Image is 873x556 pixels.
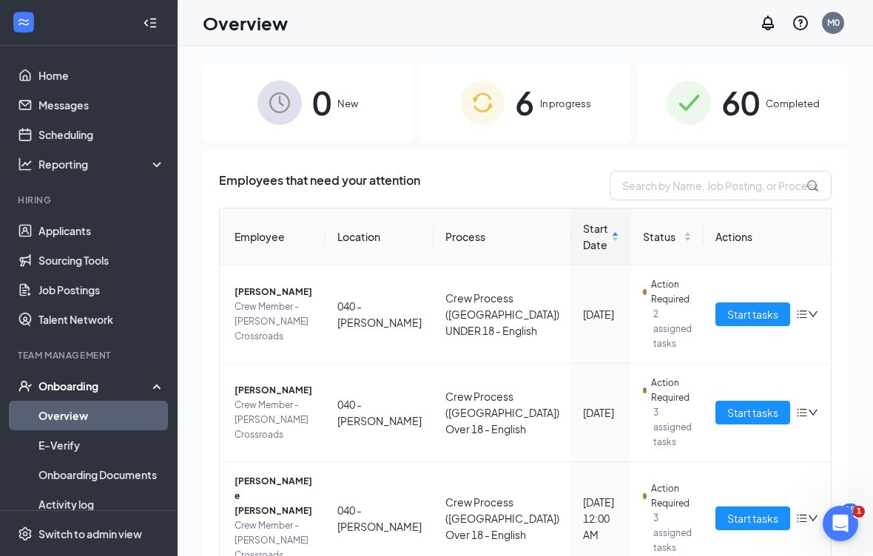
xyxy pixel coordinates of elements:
a: Job Postings [38,275,165,305]
th: Location [326,208,434,265]
a: Messages [38,90,165,120]
div: M0 [827,16,840,29]
input: Search by Name, Job Posting, or Process [610,171,832,200]
svg: WorkstreamLogo [16,15,31,30]
th: Status [631,208,704,265]
span: down [808,513,818,523]
td: Crew Process ([GEOGRAPHIC_DATA]) Over 18 - English [434,364,571,462]
svg: Settings [18,526,33,541]
span: Action Required [651,376,692,405]
svg: UserCheck [18,379,33,393]
div: Team Management [18,349,162,362]
span: [PERSON_NAME] e [PERSON_NAME] [235,474,314,518]
th: Employee [220,208,326,265]
svg: Analysis [18,157,33,172]
div: Onboarding [38,379,152,393]
div: Hiring [18,194,162,206]
svg: QuestionInfo [792,14,809,32]
span: Completed [766,96,820,111]
a: Activity log [38,489,165,519]
a: Overview [38,401,165,430]
span: down [808,407,818,418]
span: bars [796,512,808,524]
span: Start tasks [727,306,778,322]
span: 0 [312,77,331,128]
a: E-Verify [38,430,165,460]
button: Start tasks [715,302,790,326]
svg: Notifications [759,14,777,32]
button: Start tasks [715,506,790,530]
span: In progress [540,96,591,111]
span: Crew Member - [PERSON_NAME] Crossroads [235,299,314,344]
span: 3 assigned tasks [653,405,692,450]
span: 6 [515,77,534,128]
div: [DATE] [583,404,619,421]
span: 1 [853,506,865,518]
span: Status [643,228,681,245]
span: bars [796,308,808,320]
span: down [808,309,818,319]
a: Talent Network [38,305,165,334]
span: 3 assigned tasks [653,511,692,555]
span: Start tasks [727,510,778,526]
span: [PERSON_NAME] [235,285,314,299]
span: Action Required [651,481,692,511]
span: Action Required [651,277,692,307]
h1: Overview [203,10,288,35]
td: 040 - [PERSON_NAME] [326,364,434,462]
span: Employees that need your attention [219,171,420,200]
span: 2 assigned tasks [653,307,692,351]
td: Crew Process ([GEOGRAPHIC_DATA]) UNDER 18 - English [434,265,571,364]
td: 040 - [PERSON_NAME] [326,265,434,364]
span: New [337,96,358,111]
span: bars [796,407,808,418]
iframe: Intercom live chat [823,506,858,541]
a: Scheduling [38,120,165,149]
span: Start Date [583,220,608,253]
button: Start tasks [715,401,790,424]
span: 60 [721,77,760,128]
div: [DATE] 12:00 AM [583,494,619,543]
div: 15 [842,504,858,516]
span: Start tasks [727,404,778,421]
div: Reporting [38,157,166,172]
a: Home [38,61,165,90]
a: Applicants [38,216,165,245]
span: [PERSON_NAME] [235,383,314,398]
span: Crew Member - [PERSON_NAME] Crossroads [235,398,314,442]
a: Onboarding Documents [38,460,165,489]
div: Switch to admin view [38,526,142,541]
a: Sourcing Tools [38,245,165,275]
th: Actions [704,208,831,265]
th: Process [434,208,571,265]
svg: Collapse [143,16,158,30]
div: [DATE] [583,306,619,322]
